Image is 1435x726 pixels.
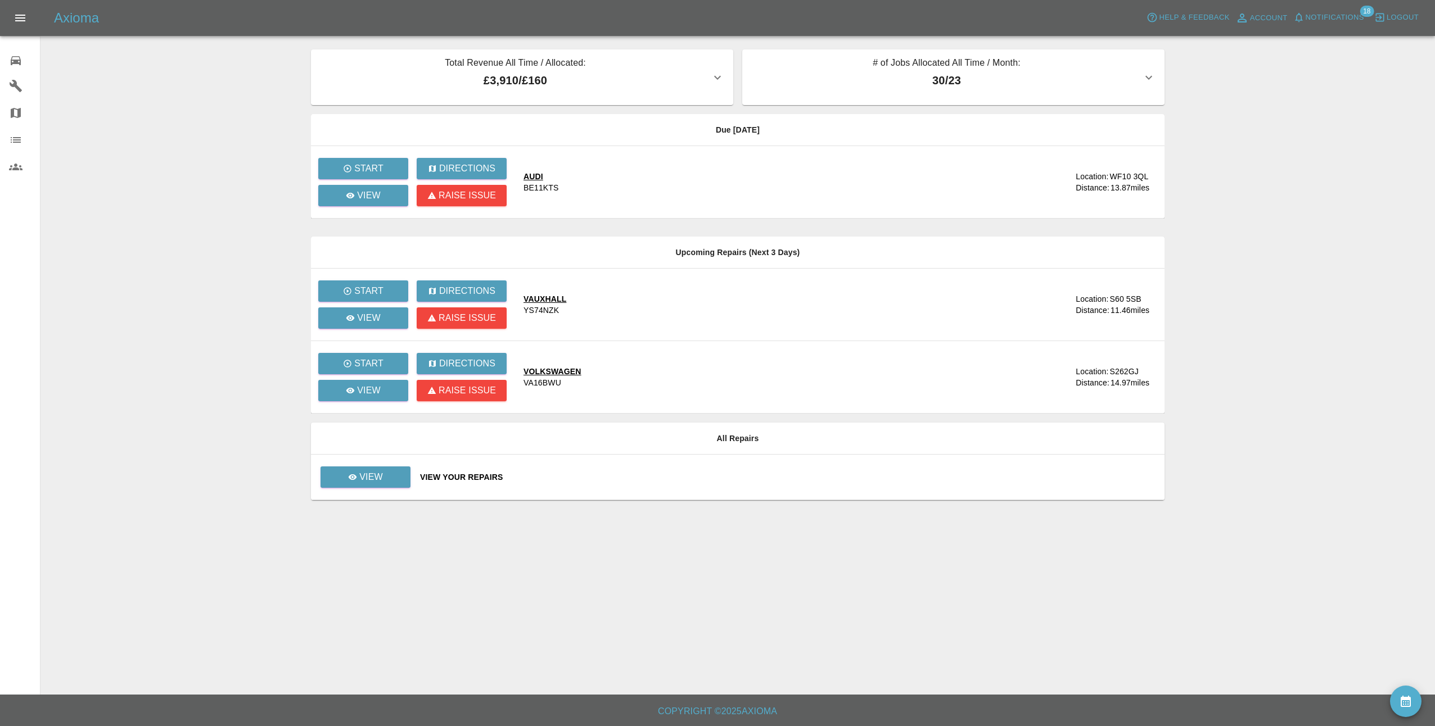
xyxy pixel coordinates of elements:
p: Start [354,284,383,298]
p: Directions [439,357,495,370]
p: Total Revenue All Time / Allocated: [320,56,711,72]
a: VAUXHALLYS74NZK [524,293,1018,316]
div: Distance: [1076,377,1109,388]
a: View Your Repairs [420,471,1156,483]
h6: Copyright © 2025 Axioma [9,704,1426,719]
p: Raise issue [439,189,496,202]
p: # of Jobs Allocated All Time / Month: [751,56,1142,72]
div: VOLKSWAGEN [524,366,581,377]
a: View [321,466,410,488]
p: 30 / 23 [751,72,1142,89]
div: YS74NZK [524,305,559,316]
button: Directions [417,353,507,374]
a: View [320,472,411,481]
a: VOLKSWAGENVA16BWU [524,366,1018,388]
p: Start [354,357,383,370]
p: Raise issue [439,384,496,397]
th: Due [DATE] [311,114,1165,146]
a: Location:S60 5SBDistance:11.46miles [1027,293,1156,316]
span: Notifications [1306,11,1364,24]
span: Account [1250,12,1288,25]
div: Location: [1076,171,1108,182]
span: 18 [1360,6,1374,17]
a: AUDIBE11KTS [524,171,1018,193]
div: 14.97 miles [1111,377,1156,388]
div: Location: [1076,293,1108,305]
button: Directions [417,158,507,179]
div: Distance: [1076,305,1109,316]
div: AUDI [524,171,559,182]
div: VAUXHALL [524,293,566,305]
button: Start [318,353,408,374]
button: Help & Feedback [1144,9,1232,26]
button: Start [318,280,408,302]
th: All Repairs [311,423,1165,455]
span: Help & Feedback [1159,11,1229,24]
a: Account [1233,9,1290,27]
button: Logout [1371,9,1422,26]
span: Logout [1387,11,1419,24]
button: Raise issue [417,185,507,206]
div: 13.87 miles [1111,182,1156,193]
button: # of Jobs Allocated All Time / Month:30/23 [742,49,1165,105]
a: View [318,307,408,329]
button: Directions [417,280,507,302]
div: S60 5SB [1109,293,1141,305]
button: Start [318,158,408,179]
p: Start [354,162,383,175]
div: Distance: [1076,182,1109,193]
a: View [318,380,408,401]
button: Total Revenue All Time / Allocated:£3,910/£160 [311,49,733,105]
p: View [357,189,381,202]
h5: Axioma [54,9,99,27]
p: View [357,384,381,397]
p: Directions [439,284,495,298]
p: View [357,311,381,325]
button: Raise issue [417,380,507,401]
a: Location:S262GJDistance:14.97miles [1027,366,1156,388]
th: Upcoming Repairs (Next 3 Days) [311,237,1165,269]
button: availability [1390,686,1422,717]
div: Location: [1076,366,1108,377]
div: S262GJ [1109,366,1139,377]
div: BE11KTS [524,182,559,193]
div: VA16BWU [524,377,561,388]
p: View [359,470,383,484]
div: WF10 3QL [1109,171,1148,182]
a: Location:WF10 3QLDistance:13.87miles [1027,171,1156,193]
button: Raise issue [417,307,507,329]
p: Directions [439,162,495,175]
button: Notifications [1290,9,1367,26]
div: 11.46 miles [1111,305,1156,316]
button: Open drawer [7,4,34,31]
p: £3,910 / £160 [320,72,711,89]
p: Raise issue [439,311,496,325]
a: View [318,185,408,206]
